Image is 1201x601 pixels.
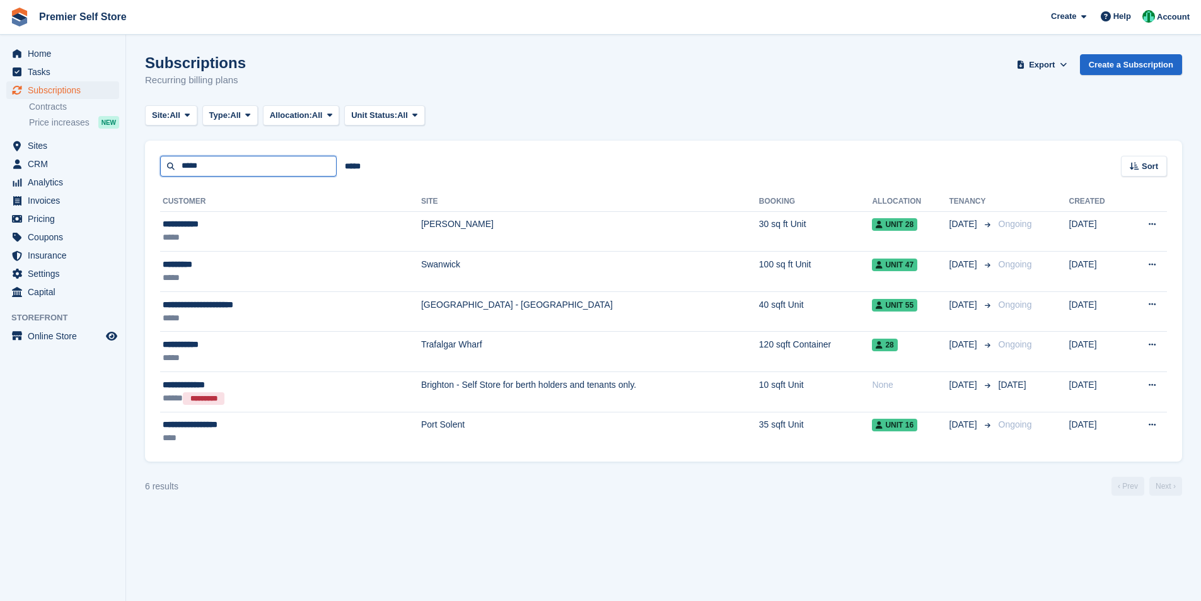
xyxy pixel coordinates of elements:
span: Ongoing [999,419,1032,429]
span: Sites [28,137,103,155]
button: Allocation: All [263,105,340,126]
button: Unit Status: All [344,105,424,126]
a: menu [6,283,119,301]
td: 100 sq ft Unit [759,252,873,292]
td: [DATE] [1069,211,1126,252]
span: [DATE] [949,298,980,312]
div: 6 results [145,480,178,493]
span: [DATE] [949,378,980,392]
span: [DATE] [949,258,980,271]
a: menu [6,137,119,155]
span: Subscriptions [28,81,103,99]
th: Created [1069,192,1126,212]
span: Ongoing [999,259,1032,269]
span: Allocation: [270,109,312,122]
span: Home [28,45,103,62]
span: All [170,109,180,122]
td: [DATE] [1069,372,1126,412]
th: Allocation [872,192,949,212]
a: menu [6,45,119,62]
td: Port Solent [421,412,759,452]
a: menu [6,228,119,246]
td: [DATE] [1069,291,1126,332]
img: stora-icon-8386f47178a22dfd0bd8f6a31ec36ba5ce8667c1dd55bd0f319d3a0aa187defe.svg [10,8,29,26]
span: Ongoing [999,219,1032,229]
a: menu [6,265,119,283]
th: Booking [759,192,873,212]
td: [DATE] [1069,332,1126,372]
span: All [230,109,241,122]
span: Export [1029,59,1055,71]
span: [DATE] [949,418,980,431]
td: 40 sqft Unit [759,291,873,332]
a: menu [6,155,119,173]
td: Trafalgar Wharf [421,332,759,372]
span: Capital [28,283,103,301]
td: [GEOGRAPHIC_DATA] - [GEOGRAPHIC_DATA] [421,291,759,332]
td: [PERSON_NAME] [421,211,759,252]
div: NEW [98,116,119,129]
a: menu [6,81,119,99]
h1: Subscriptions [145,54,246,71]
p: Recurring billing plans [145,73,246,88]
a: menu [6,192,119,209]
td: Brighton - Self Store for berth holders and tenants only. [421,372,759,412]
span: Price increases [29,117,90,129]
a: Preview store [104,329,119,344]
span: Analytics [28,173,103,191]
td: Swanwick [421,252,759,292]
img: Peter Pring [1142,10,1155,23]
span: Unit 28 [872,218,917,231]
span: Account [1157,11,1190,23]
span: Invoices [28,192,103,209]
span: [DATE] [999,380,1026,390]
td: 120 sqft Container [759,332,873,372]
span: Unit Status: [351,109,397,122]
td: 10 sqft Unit [759,372,873,412]
span: [DATE] [949,218,980,231]
a: Price increases NEW [29,115,119,129]
span: Create [1051,10,1076,23]
td: [DATE] [1069,252,1126,292]
span: CRM [28,155,103,173]
a: menu [6,210,119,228]
a: menu [6,173,119,191]
th: Customer [160,192,421,212]
span: Ongoing [999,300,1032,310]
a: Next [1149,477,1182,496]
span: Ongoing [999,339,1032,349]
span: Storefront [11,312,125,324]
th: Tenancy [949,192,994,212]
span: Site: [152,109,170,122]
button: Site: All [145,105,197,126]
span: Coupons [28,228,103,246]
td: 30 sq ft Unit [759,211,873,252]
span: Help [1113,10,1131,23]
span: Unit 16 [872,419,917,431]
button: Type: All [202,105,258,126]
span: Online Store [28,327,103,345]
span: Sort [1142,160,1158,173]
a: Previous [1111,477,1144,496]
span: Insurance [28,247,103,264]
span: All [397,109,408,122]
td: 35 sqft Unit [759,412,873,452]
span: Unit 55 [872,299,917,312]
span: All [312,109,323,122]
div: None [872,378,949,392]
span: Tasks [28,63,103,81]
span: Pricing [28,210,103,228]
span: Unit 47 [872,259,917,271]
a: menu [6,327,119,345]
span: [DATE] [949,338,980,351]
td: [DATE] [1069,412,1126,452]
span: Settings [28,265,103,283]
nav: Page [1109,477,1185,496]
a: Create a Subscription [1080,54,1182,75]
span: Type: [209,109,231,122]
button: Export [1014,54,1070,75]
a: menu [6,63,119,81]
a: Contracts [29,101,119,113]
a: Premier Self Store [34,6,132,27]
th: Site [421,192,759,212]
